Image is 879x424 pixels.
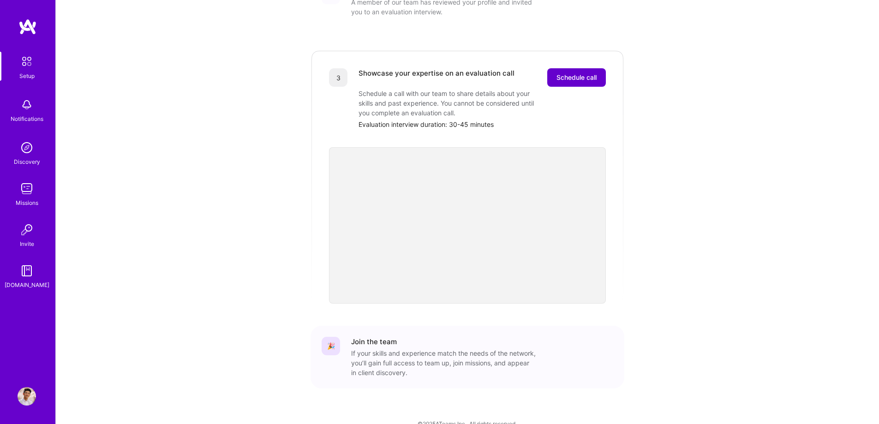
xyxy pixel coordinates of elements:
button: Schedule call [547,68,606,87]
span: Schedule call [556,73,597,82]
img: setup [17,52,36,71]
img: bell [18,96,36,114]
div: Missions [16,198,38,208]
div: Discovery [14,157,40,167]
div: Evaluation interview duration: 30-45 minutes [359,119,606,129]
img: discovery [18,138,36,157]
div: 🎉 [322,337,340,355]
div: Notifications [11,114,43,124]
img: User Avatar [18,387,36,406]
a: User Avatar [15,387,38,406]
iframe: video [329,147,606,304]
img: teamwork [18,179,36,198]
div: Showcase your expertise on an evaluation call [359,68,514,87]
div: If your skills and experience match the needs of the network, you’ll gain full access to team up,... [351,348,536,377]
div: [DOMAIN_NAME] [5,280,49,290]
img: Invite [18,221,36,239]
div: Setup [19,71,35,81]
div: Invite [20,239,34,249]
div: 3 [329,68,347,87]
img: logo [18,18,37,35]
img: guide book [18,262,36,280]
div: Join the team [351,337,397,346]
div: Schedule a call with our team to share details about your skills and past experience. You cannot ... [359,89,543,118]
